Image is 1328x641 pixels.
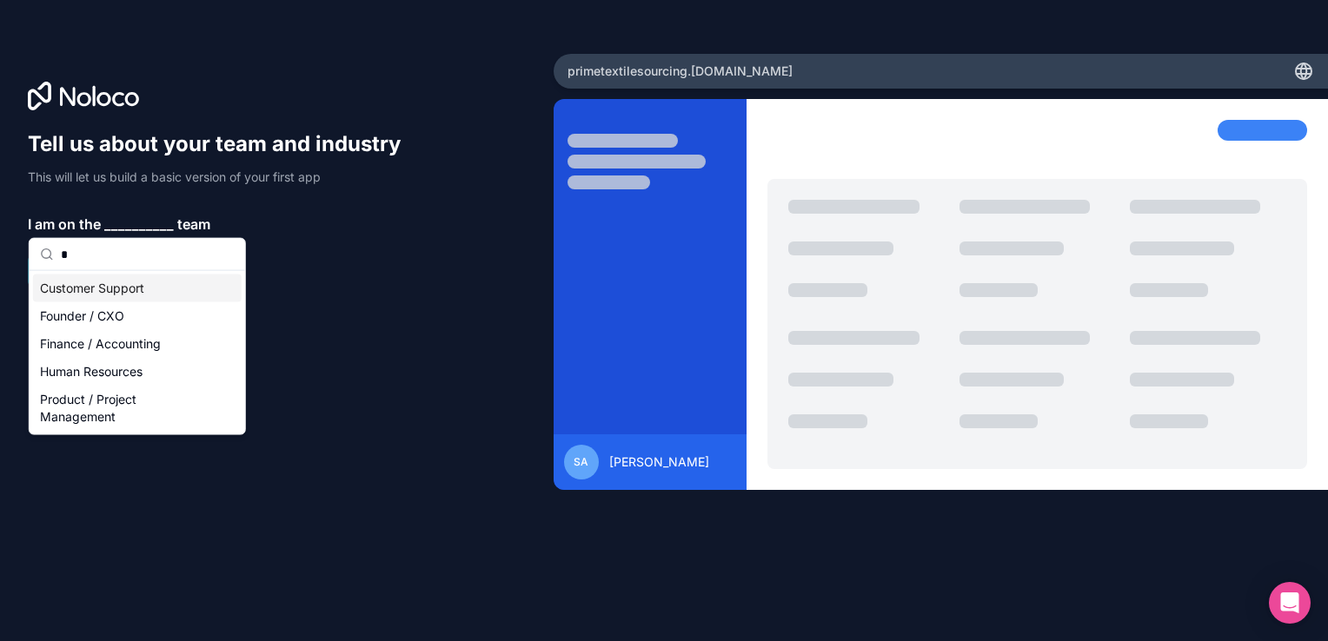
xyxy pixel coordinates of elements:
[609,453,709,471] span: [PERSON_NAME]
[28,130,417,158] h1: Tell us about your team and industry
[33,386,242,431] div: Product / Project Management
[33,274,242,302] div: Customer Support
[568,63,793,80] span: primetextilesourcing .[DOMAIN_NAME]
[33,358,242,386] div: Human Resources
[177,214,210,235] span: team
[33,302,242,330] div: Founder / CXO
[28,214,101,235] span: I am on the
[33,330,242,358] div: Finance / Accounting
[30,271,245,434] div: Suggestions
[28,169,417,186] p: This will let us build a basic version of your first app
[574,455,588,469] span: SA
[1269,582,1311,624] div: Open Intercom Messenger
[104,214,174,235] span: __________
